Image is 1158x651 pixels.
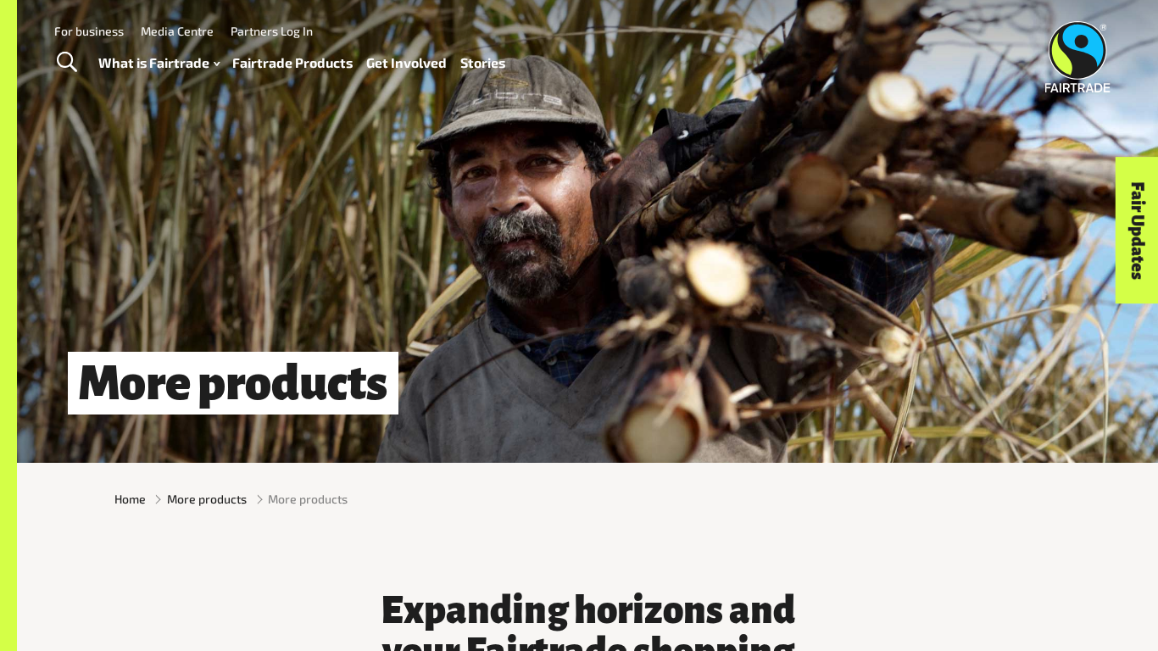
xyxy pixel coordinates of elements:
[1045,21,1111,92] img: Fairtrade Australia New Zealand logo
[231,24,313,38] a: Partners Log In
[54,24,124,38] a: For business
[46,42,87,84] a: Toggle Search
[460,51,505,75] a: Stories
[68,352,398,415] h1: More products
[167,490,247,508] a: More products
[366,51,447,75] a: Get Involved
[141,24,214,38] a: Media Centre
[114,490,146,508] a: Home
[268,490,348,508] span: More products
[98,51,220,75] a: What is Fairtrade
[232,51,353,75] a: Fairtrade Products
